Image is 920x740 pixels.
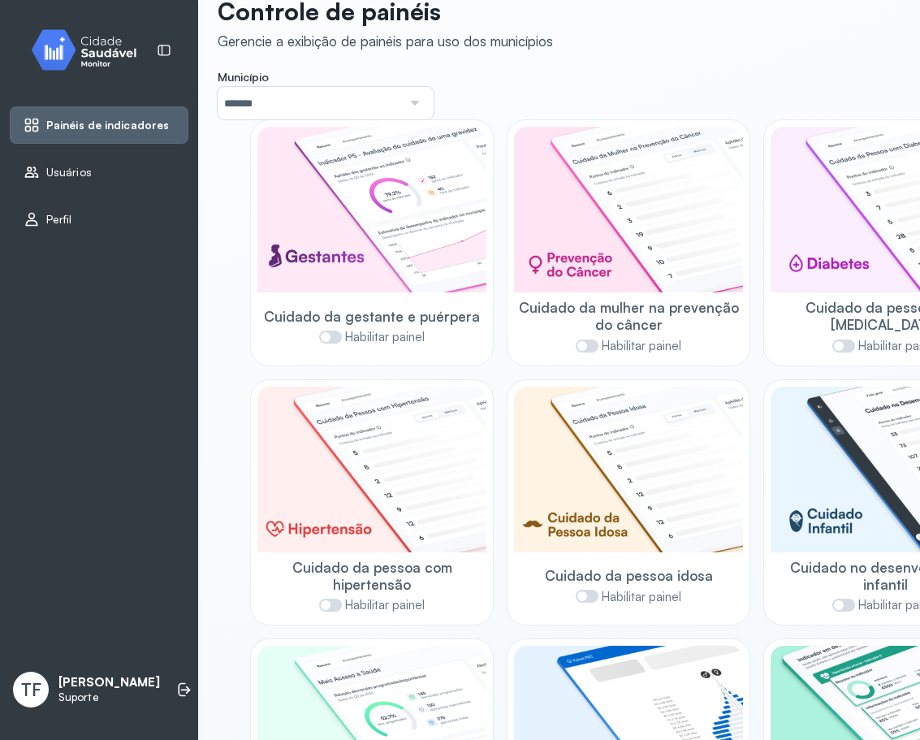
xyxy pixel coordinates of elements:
span: Usuários [46,166,92,180]
span: Município [218,70,269,84]
img: woman-cancer-prevention-care.png [514,127,743,292]
a: Usuários [24,164,175,180]
span: Cuidado da gestante e puérpera [264,308,480,325]
span: TF [21,679,41,700]
span: Habilitar painel [602,590,681,605]
a: Painéis de indicadores [24,117,175,133]
div: Gerencie a exibição de painéis para uso dos municípios [218,32,553,50]
span: Perfil [46,213,72,227]
span: Cuidado da mulher na prevenção do câncer [514,299,743,334]
img: monitor.svg [17,26,163,74]
img: elderly.png [514,387,743,552]
span: Habilitar painel [345,598,425,613]
span: Cuidado da pessoa com hipertensão [257,559,486,594]
img: pregnants.png [257,127,486,292]
span: Cuidado da pessoa idosa [545,567,713,584]
a: Perfil [24,211,175,227]
p: Suporte [58,690,160,704]
p: [PERSON_NAME] [58,675,160,690]
span: Habilitar painel [345,330,425,345]
span: Habilitar painel [602,339,681,354]
img: hypertension.png [257,387,486,552]
span: Painéis de indicadores [46,119,169,132]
